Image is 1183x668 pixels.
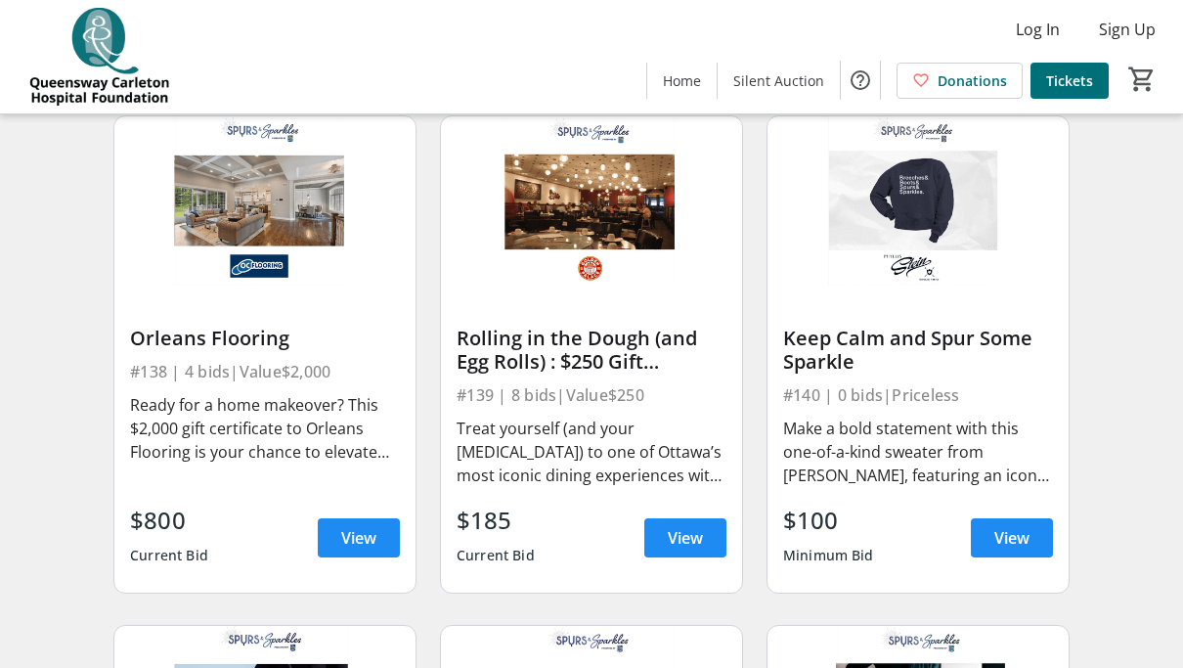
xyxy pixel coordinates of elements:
[647,63,717,99] a: Home
[841,61,880,100] button: Help
[783,381,1053,409] div: #140 | 0 bids | Priceless
[114,116,416,286] img: Orleans Flooring
[783,503,874,538] div: $100
[457,417,726,487] div: Treat yourself (and your [MEDICAL_DATA]) to one of Ottawa’s most iconic dining experiences with f...
[767,116,1069,286] img: Keep Calm and Spur Some Sparkle
[12,8,186,106] img: QCH Foundation's Logo
[994,526,1030,550] span: View
[1099,18,1156,41] span: Sign Up
[1046,70,1093,91] span: Tickets
[1124,62,1160,97] button: Cart
[1000,14,1075,45] button: Log In
[341,526,376,550] span: View
[1083,14,1171,45] button: Sign Up
[644,518,726,557] a: View
[1030,63,1109,99] a: Tickets
[318,518,400,557] a: View
[783,538,874,573] div: Minimum Bid
[663,70,701,91] span: Home
[971,518,1053,557] a: View
[130,393,400,464] div: Ready for a home makeover? This $2,000 gift certificate to Orleans Flooring is your chance to ele...
[130,327,400,350] div: Orleans Flooring
[457,538,535,573] div: Current Bid
[130,503,208,538] div: $800
[668,526,703,550] span: View
[783,417,1053,487] div: Make a bold statement with this one-of-a-kind sweater from [PERSON_NAME], featuring an iconic phr...
[457,503,535,538] div: $185
[457,381,726,409] div: #139 | 8 bids | Value $250
[897,63,1023,99] a: Donations
[783,327,1053,374] div: Keep Calm and Spur Some Sparkle
[130,538,208,573] div: Current Bid
[441,116,742,286] img: Rolling in the Dough (and Egg Rolls) : $250 Gift Certificate to Golden Palace
[718,63,840,99] a: Silent Auction
[130,358,400,385] div: #138 | 4 bids | Value $2,000
[938,70,1007,91] span: Donations
[457,327,726,374] div: Rolling in the Dough (and Egg Rolls) : $250 Gift Certificate to [GEOGRAPHIC_DATA]
[733,70,824,91] span: Silent Auction
[1016,18,1060,41] span: Log In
